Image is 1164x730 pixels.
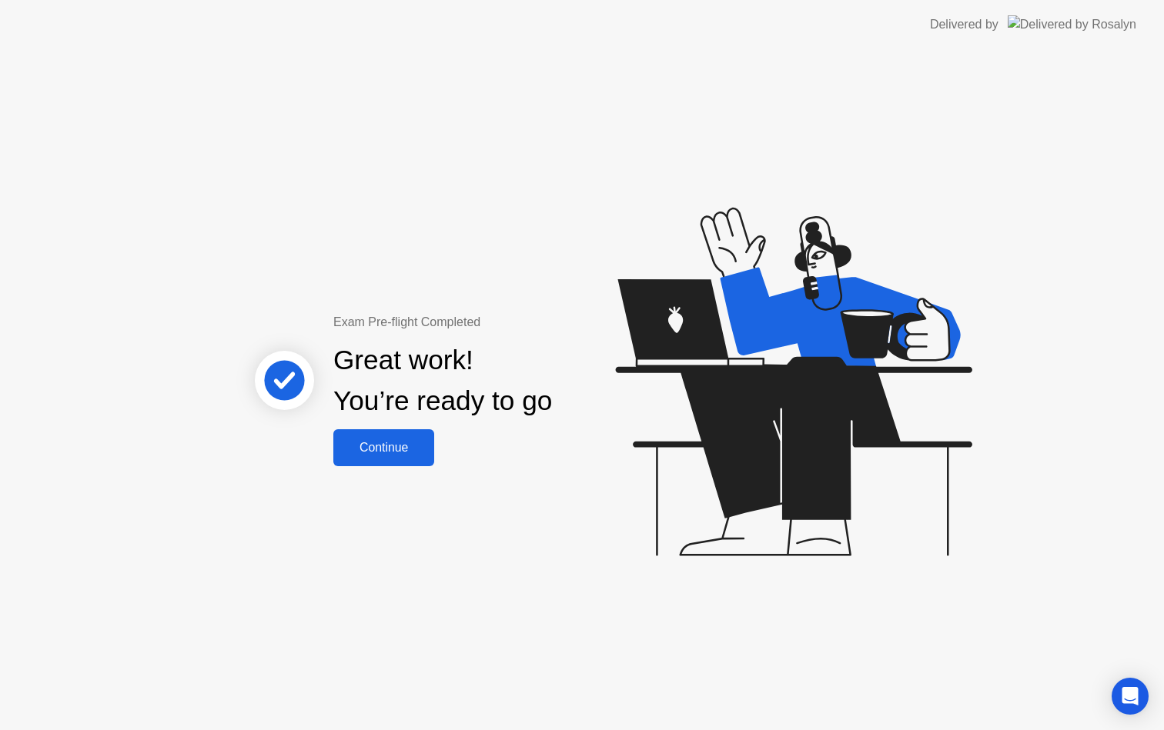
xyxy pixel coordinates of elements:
[333,340,552,422] div: Great work! You’re ready to go
[338,441,430,455] div: Continue
[333,429,434,466] button: Continue
[1008,15,1136,33] img: Delivered by Rosalyn
[930,15,998,34] div: Delivered by
[1112,678,1149,715] div: Open Intercom Messenger
[333,313,651,332] div: Exam Pre-flight Completed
